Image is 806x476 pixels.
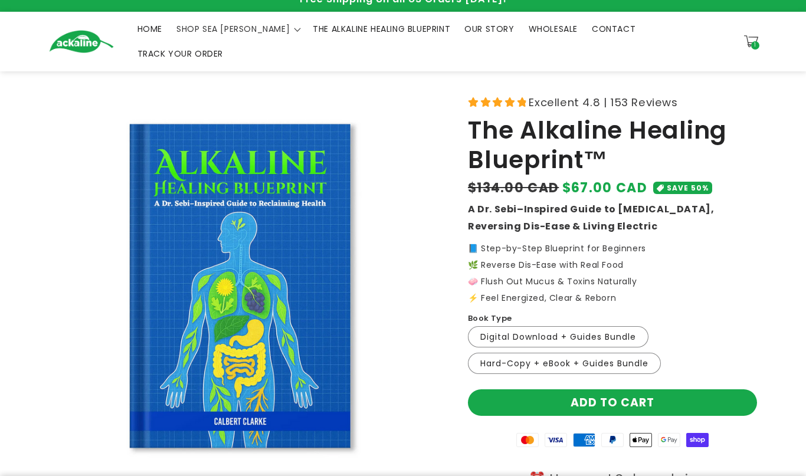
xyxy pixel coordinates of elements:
span: 1 [754,41,756,50]
span: WHOLESALE [529,24,578,34]
a: HOME [130,17,169,41]
strong: A Dr. Sebi–Inspired Guide to [MEDICAL_DATA], Reversing Dis-Ease & Living Electric [468,202,714,233]
a: THE ALKALINE HEALING BLUEPRINT [306,17,457,41]
p: 📘 Step-by-Step Blueprint for Beginners 🌿 Reverse Dis-Ease with Real Food 🧼 Flush Out Mucus & Toxi... [468,244,757,302]
label: Book Type [468,313,512,324]
span: SHOP SEA [PERSON_NAME] [176,24,290,34]
span: HOME [137,24,162,34]
button: Add to cart [468,389,757,416]
a: WHOLESALE [522,17,585,41]
span: OUR STORY [464,24,514,34]
span: TRACK YOUR ORDER [137,48,224,59]
span: THE ALKALINE HEALING BLUEPRINT [313,24,450,34]
span: Excellent 4.8 | 153 Reviews [529,93,677,112]
h1: The Alkaline Healing Blueprint™ [468,116,757,175]
span: CONTACT [592,24,635,34]
a: OUR STORY [457,17,521,41]
span: $67.00 CAD [562,178,647,198]
summary: SHOP SEA [PERSON_NAME] [169,17,306,41]
span: SAVE 50% [667,182,709,194]
a: CONTACT [585,17,643,41]
img: Ackaline [49,30,114,53]
s: $134.00 CAD [468,178,559,198]
label: Digital Download + Guides Bundle [468,326,648,347]
a: TRACK YOUR ORDER [130,41,231,66]
label: Hard-Copy + eBook + Guides Bundle [468,353,661,374]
